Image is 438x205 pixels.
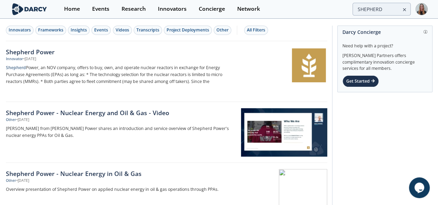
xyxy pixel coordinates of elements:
div: Innovators [158,6,187,12]
div: Videos [116,27,129,33]
div: Shepherd Power [6,47,235,56]
a: Shepherd Power Innovator •[DATE] ShepherdPower, an NOV company, offers to buy, own, and operate n... [6,41,327,102]
a: Shepherd Power - Nuclear Energy and Oil & Gas - Video Other •[DATE] [PERSON_NAME] from [PERSON_NA... [6,102,327,163]
img: logo-wide.svg [11,3,48,15]
div: Project Deployments [167,27,209,33]
button: Project Deployments [164,26,212,35]
div: Need help with a project? [342,38,427,49]
div: Innovators [9,27,31,33]
button: Innovators [6,26,34,35]
img: Shepherd Power [292,48,326,82]
div: Other [216,27,229,33]
strong: Shepherd [6,65,26,71]
div: • [DATE] [23,56,36,62]
p: Power, an NOV company, offers to buy, own, and operate nuclear reactors in exchange for Energy Pu... [6,64,235,85]
button: Insights [68,26,90,35]
div: Other [6,117,16,123]
div: Shepherd Power - Nuclear Energy in Oil & Gas [6,169,235,178]
div: • [DATE] [16,178,29,184]
div: Network [237,6,260,12]
p: Overview presentation of Shepherd Power on applied nuclear energy in oil & gas operations through... [6,186,235,193]
div: All Filters [247,27,265,33]
div: Shepherd Power - Nuclear Energy and Oil & Gas - Video [6,108,235,117]
div: Home [64,6,80,12]
div: Research [122,6,146,12]
div: • [DATE] [16,117,29,123]
div: Darcy Concierge [342,26,427,38]
button: Frameworks [35,26,66,35]
img: information.svg [423,30,427,34]
div: Insights [71,27,87,33]
button: All Filters [244,26,268,35]
button: Videos [113,26,132,35]
div: Frameworks [38,27,63,33]
button: Transcripts [134,26,162,35]
div: Innovator [6,56,23,62]
button: Events [91,26,111,35]
div: Transcripts [136,27,159,33]
img: Profile [415,3,428,15]
div: Events [92,6,109,12]
button: Other [214,26,231,35]
iframe: chat widget [409,177,431,198]
div: [PERSON_NAME] Partners offers complimentary innovation concierge services for all members. [342,49,427,72]
div: Other [6,178,16,184]
div: Get Started [342,75,379,87]
p: [PERSON_NAME] from [PERSON_NAME] Power shares an introduction and service overview of Shepherd Po... [6,125,235,139]
div: Events [94,27,108,33]
div: Concierge [199,6,225,12]
input: Advanced Search [352,3,411,16]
